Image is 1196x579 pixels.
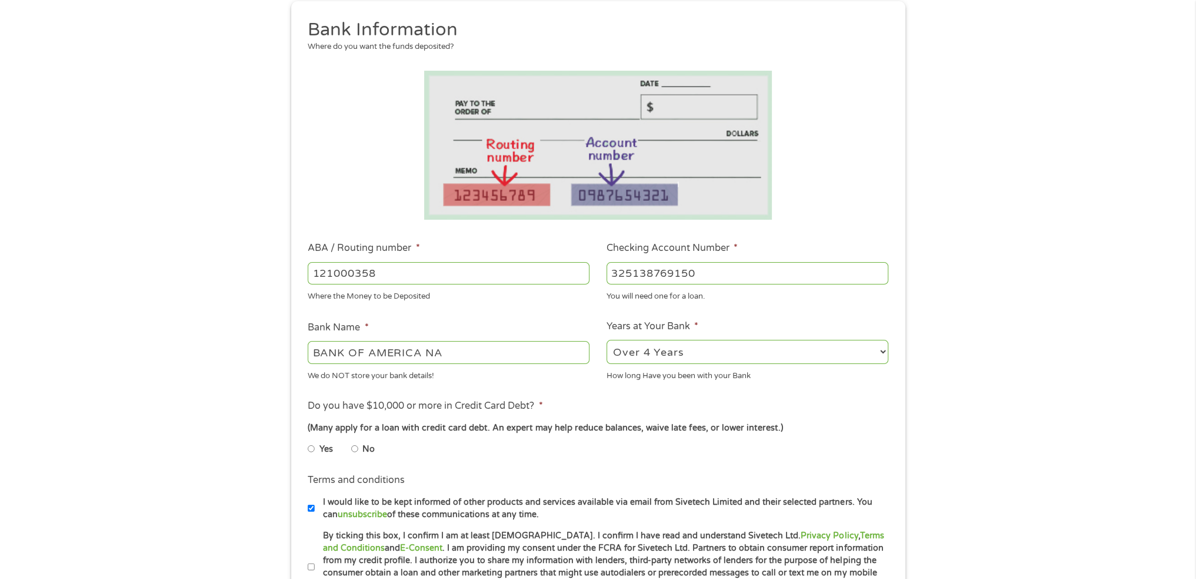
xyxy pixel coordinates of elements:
a: Privacy Policy [801,531,858,541]
div: How long Have you been with your Bank [607,366,888,382]
a: unsubscribe [338,509,387,520]
a: Terms and Conditions [323,531,884,553]
div: (Many apply for a loan with credit card debt. An expert may help reduce balances, waive late fees... [308,422,888,435]
label: No [362,443,375,456]
label: Yes [319,443,333,456]
a: E-Consent [400,543,442,553]
label: Terms and conditions [308,474,405,487]
label: I would like to be kept informed of other products and services available via email from Sivetech... [315,496,892,521]
div: Where do you want the funds deposited? [308,41,879,53]
div: Where the Money to be Deposited [308,287,589,303]
label: Bank Name [308,322,368,334]
input: 345634636 [607,262,888,284]
input: 263177916 [308,262,589,284]
label: ABA / Routing number [308,242,419,254]
div: We do NOT store your bank details! [308,366,589,382]
label: Years at Your Bank [607,320,698,333]
img: Routing number location [424,71,772,220]
div: You will need one for a loan. [607,287,888,303]
label: Checking Account Number [607,242,738,254]
h2: Bank Information [308,18,879,42]
label: Do you have $10,000 or more in Credit Card Debt? [308,400,542,412]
